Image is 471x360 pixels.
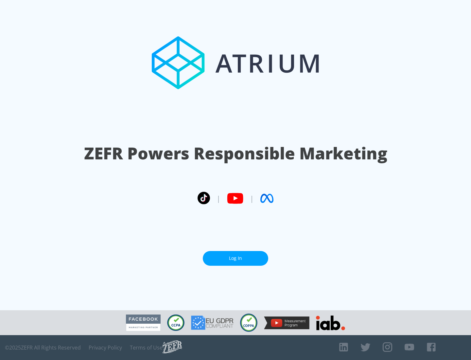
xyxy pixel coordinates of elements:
img: GDPR Compliant [191,315,234,330]
img: IAB [316,315,345,330]
span: © 2025 ZEFR All Rights Reserved [5,344,81,351]
img: CCPA Compliant [167,315,184,331]
a: Privacy Policy [89,344,122,351]
h1: ZEFR Powers Responsible Marketing [84,142,387,165]
img: YouTube Measurement Program [264,316,309,329]
span: | [250,193,254,203]
img: COPPA Compliant [240,314,257,332]
a: Log In [203,251,268,266]
a: Terms of Use [130,344,163,351]
span: | [217,193,220,203]
img: Facebook Marketing Partner [126,315,161,331]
